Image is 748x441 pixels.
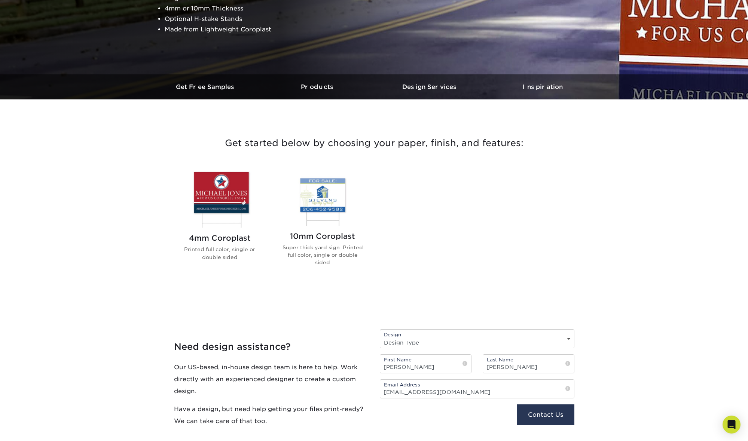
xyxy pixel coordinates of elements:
[380,404,494,434] iframe: reCAPTCHA
[177,169,262,228] img: 4mm Coroplast Signs
[177,234,262,243] h2: 4mm Coroplast
[280,232,365,241] h2: 10mm Coroplast
[262,83,374,90] h3: Products
[517,404,574,425] button: Contact Us
[155,126,593,160] h3: Get started below by choosing your paper, finish, and features:
[486,83,599,90] h3: Inspiration
[723,416,741,434] div: Open Intercom Messenger
[150,83,262,90] h3: Get Free Samples
[174,361,369,397] p: Our US-based, in-house design team is here to help. Work directly with an experienced designer to...
[374,83,486,90] h3: Design Services
[165,3,346,14] li: 4mm or 10mm Thickness
[174,342,369,352] h4: Need design assistance?
[165,14,346,24] li: Optional H-stake Stands
[280,169,365,225] img: 10mm Coroplast Signs
[174,403,369,427] p: Have a design, but need help getting your files print-ready? We can take care of that too.
[262,74,374,99] a: Products
[177,169,262,278] a: 4mm Coroplast Signs 4mm Coroplast Printed full color, single or double sided
[150,74,262,99] a: Get Free Samples
[374,74,486,99] a: Design Services
[2,418,64,438] iframe: Google Customer Reviews
[280,244,365,266] p: Super thick yard sign. Printed full color, single or double sided
[177,246,262,261] p: Printed full color, single or double sided
[165,24,346,35] li: Made from Lightweight Coroplast
[280,169,365,278] a: 10mm Coroplast Signs 10mm Coroplast Super thick yard sign. Printed full color, single or double s...
[486,74,599,99] a: Inspiration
